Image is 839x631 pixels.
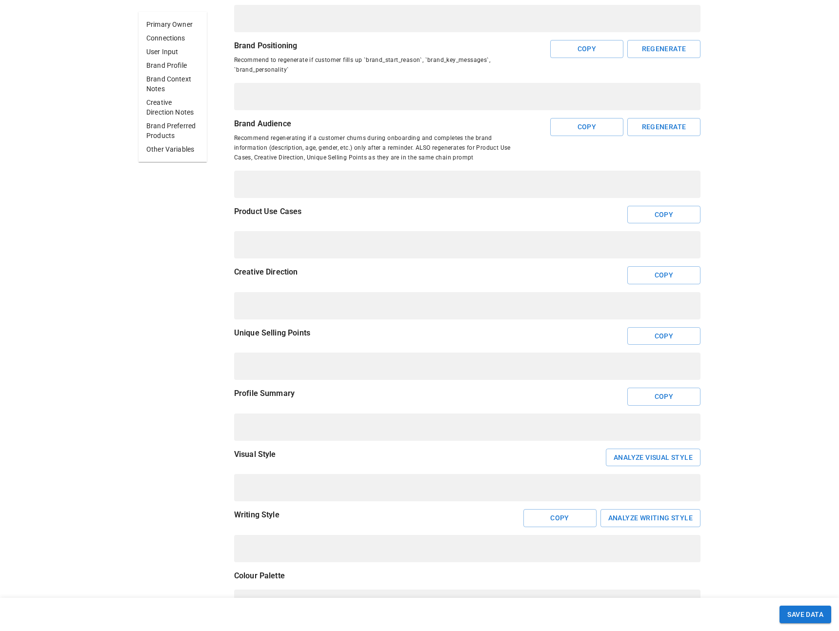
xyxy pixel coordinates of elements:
[146,47,199,57] p: User Input
[146,20,199,29] p: Primary Owner
[146,144,199,154] p: Other Variables
[234,40,298,52] p: Brand Positioning
[234,266,298,278] p: Creative Direction
[146,98,199,117] p: Creative Direction Notes
[234,570,285,582] p: Colour Palette
[234,509,280,521] p: Writing Style
[550,40,623,58] button: Copy
[146,33,199,43] p: Connections
[523,509,597,527] button: Copy
[234,206,302,217] p: Product Use Cases
[234,118,291,130] p: Brand Audience
[627,40,700,58] button: Regenerate
[600,509,700,527] button: Analyze Writing Style
[627,206,700,224] button: Copy
[550,118,623,136] button: Copy
[234,388,295,399] p: Profile Summary
[606,449,700,467] button: Analyze Visual Style
[627,327,700,345] button: Copy
[146,60,199,70] p: Brand Profile
[627,118,700,136] button: Regenerate
[627,266,700,284] button: Copy
[234,56,519,75] span: Recommend to regenerate if customer fills up `brand_start_reason`, `brand_key_messages`, `brand_p...
[146,121,199,140] p: Brand Preferred Products
[627,388,700,406] button: Copy
[234,327,310,339] p: Unique Selling Points
[234,449,276,460] p: Visual Style
[234,134,519,163] span: Recommend regenerating if a customer churns during onboarding and completes the brand information...
[779,606,831,624] button: SAVE DATA
[146,74,199,94] p: Brand Context Notes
